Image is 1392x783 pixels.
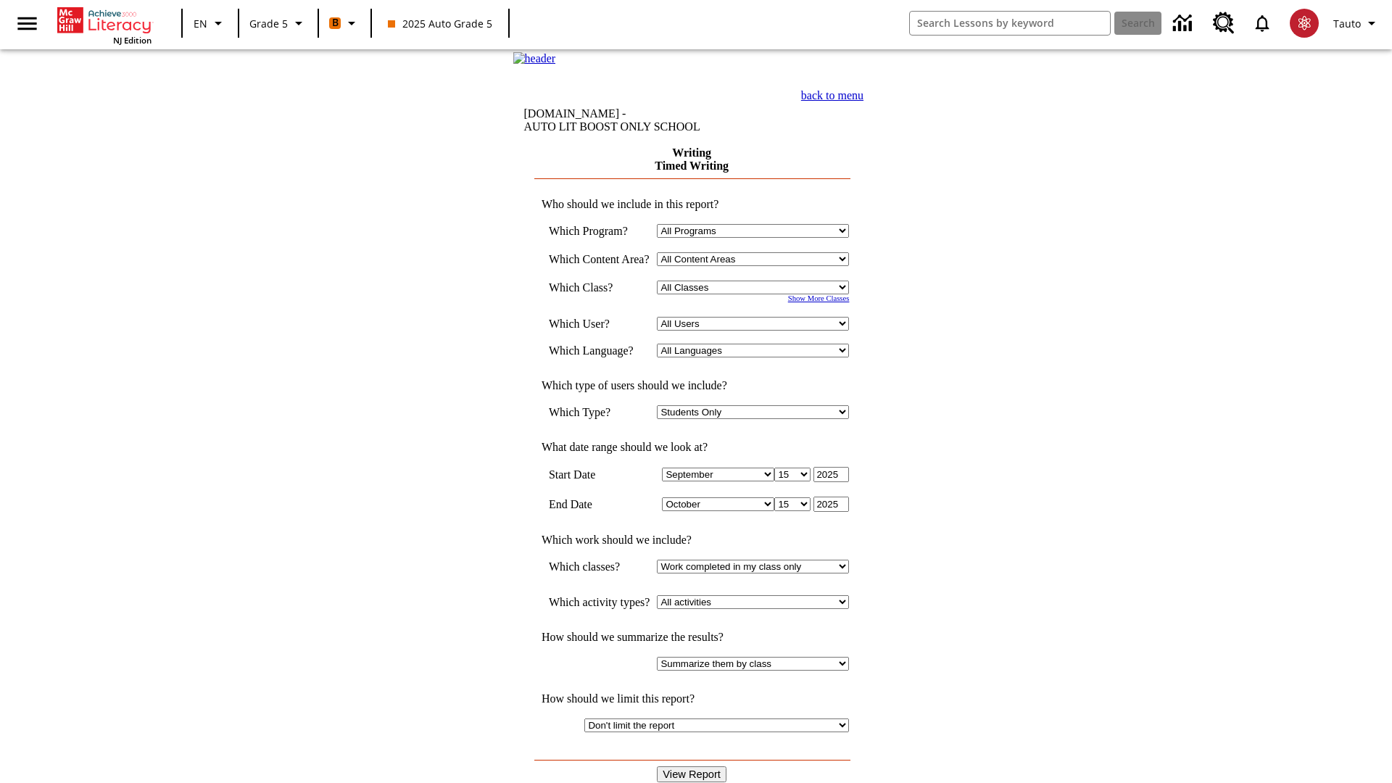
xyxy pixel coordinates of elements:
a: Notifications [1243,4,1281,42]
td: Which work should we include? [534,534,850,547]
span: 2025 Auto Grade 5 [388,16,492,31]
td: Which classes? [549,560,650,573]
button: Grade: Grade 5, Select a grade [244,10,313,36]
td: How should we summarize the results? [534,631,850,644]
span: Grade 5 [249,16,288,31]
span: Tauto [1333,16,1361,31]
button: Open side menu [6,2,49,45]
button: Boost Class color is orange. Change class color [323,10,366,36]
button: Language: EN, Select a language [187,10,233,36]
span: NJ Edition [113,35,152,46]
img: avatar image [1290,9,1319,38]
td: What date range should we look at? [534,441,850,454]
a: Writing Timed Writing [655,146,729,172]
nobr: AUTO LIT BOOST ONLY SCHOOL [524,120,700,133]
td: Which type of users should we include? [534,379,850,392]
a: Data Center [1164,4,1204,43]
button: Select a new avatar [1281,4,1327,42]
a: back to menu [801,89,863,101]
td: Which activity types? [549,595,650,609]
td: Who should we include in this report? [534,198,850,211]
td: End Date [549,497,650,512]
img: header [513,52,556,65]
td: Which Program? [549,224,650,238]
td: Which Language? [549,344,650,357]
td: Which User? [549,317,650,331]
nobr: Which Content Area? [549,253,650,265]
td: How should we limit this report? [534,692,850,705]
a: Resource Center, Will open in new tab [1204,4,1243,43]
input: View Report [657,766,726,782]
a: Show More Classes [788,294,850,302]
input: search field [910,12,1110,35]
td: [DOMAIN_NAME] - [524,107,734,133]
span: B [332,14,339,32]
td: Which Type? [549,405,650,419]
td: Start Date [549,467,650,482]
td: Which Class? [549,281,650,294]
div: Home [57,4,152,46]
button: Profile/Settings [1327,10,1386,36]
span: EN [194,16,207,31]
